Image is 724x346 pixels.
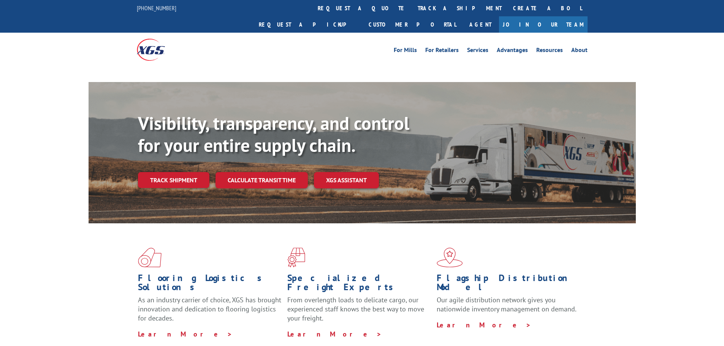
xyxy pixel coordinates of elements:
[437,321,531,329] a: Learn More >
[287,273,431,295] h1: Specialized Freight Experts
[462,16,499,33] a: Agent
[467,47,488,55] a: Services
[497,47,528,55] a: Advantages
[138,330,233,338] a: Learn More >
[138,172,209,188] a: Track shipment
[138,273,282,295] h1: Flooring Logistics Solutions
[536,47,563,55] a: Resources
[499,16,588,33] a: Join Our Team
[437,273,580,295] h1: Flagship Distribution Model
[314,172,379,188] a: XGS ASSISTANT
[437,248,463,267] img: xgs-icon-flagship-distribution-model-red
[287,330,382,338] a: Learn More >
[253,16,363,33] a: Request a pickup
[287,248,305,267] img: xgs-icon-focused-on-flooring-red
[137,4,176,12] a: [PHONE_NUMBER]
[138,248,162,267] img: xgs-icon-total-supply-chain-intelligence-red
[138,111,409,157] b: Visibility, transparency, and control for your entire supply chain.
[138,295,281,322] span: As an industry carrier of choice, XGS has brought innovation and dedication to flooring logistics...
[215,172,308,188] a: Calculate transit time
[287,295,431,329] p: From overlength loads to delicate cargo, our experienced staff knows the best way to move your fr...
[394,47,417,55] a: For Mills
[571,47,588,55] a: About
[437,295,577,313] span: Our agile distribution network gives you nationwide inventory management on demand.
[363,16,462,33] a: Customer Portal
[425,47,459,55] a: For Retailers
